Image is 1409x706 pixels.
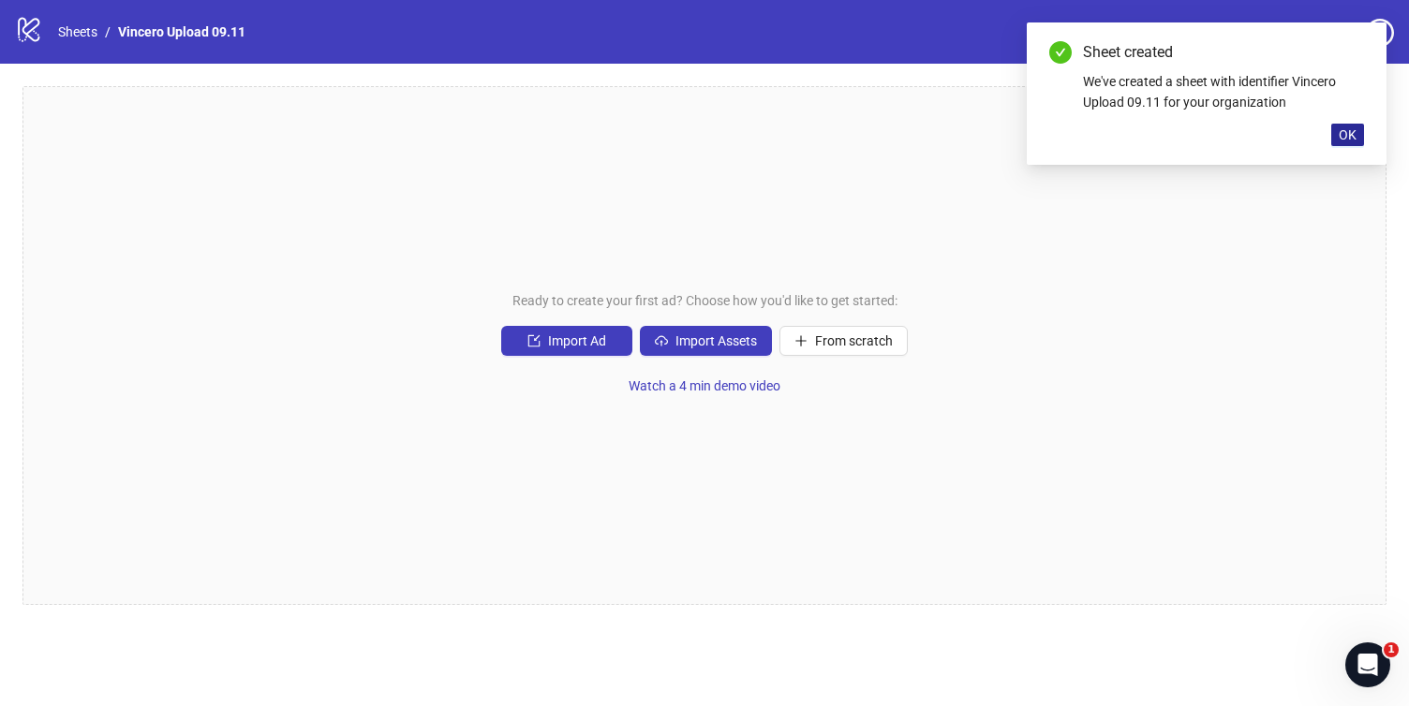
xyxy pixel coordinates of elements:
[114,22,249,42] a: Vincero Upload 09.11
[548,333,606,348] span: Import Ad
[640,326,772,356] button: Import Assets
[655,334,668,347] span: cloud-upload
[1339,127,1357,142] span: OK
[512,290,897,311] span: Ready to create your first ad? Choose how you'd like to get started:
[1260,19,1358,49] a: Settings
[1083,71,1364,112] div: We've created a sheet with identifier Vincero Upload 09.11 for your organization
[815,333,893,348] span: From scratch
[675,333,757,348] span: Import Assets
[629,378,780,393] span: Watch a 4 min demo video
[1345,642,1390,687] iframe: Intercom live chat
[1384,642,1399,657] span: 1
[1049,41,1072,64] span: check-circle
[614,371,795,401] button: Watch a 4 min demo video
[1331,124,1364,146] button: OK
[105,22,111,42] li: /
[54,22,101,42] a: Sheets
[501,326,632,356] button: Import Ad
[1083,41,1364,64] div: Sheet created
[1343,41,1364,62] a: Close
[794,334,808,347] span: plus
[1366,19,1394,47] span: question-circle
[779,326,908,356] button: From scratch
[527,334,541,347] span: import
